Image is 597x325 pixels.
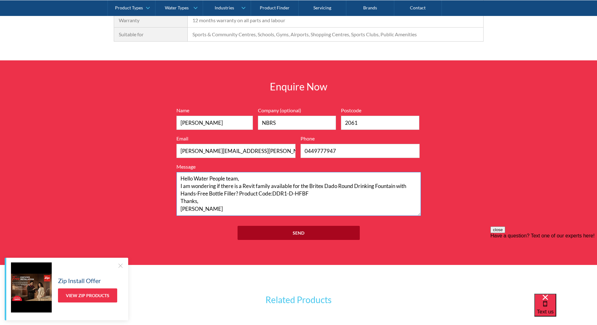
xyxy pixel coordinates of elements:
[208,79,390,94] h2: Enquire Now
[341,107,419,114] label: Postcode
[176,163,421,170] label: Message
[534,294,597,325] iframe: podium webchat widget bubble
[119,17,183,24] div: Warranty
[192,17,478,24] div: 12 months warranty on all parts and labour
[173,107,424,246] form: Full Width Form
[192,31,478,38] div: Sports & Community Centres, Schools, Gyms, Airports, Shopping Centres, Sports Clubs, Public Ameni...
[258,107,336,114] label: Company (optional)
[208,293,390,306] h3: Related Products
[215,5,234,10] div: Industries
[58,276,101,285] h5: Zip Install Offer
[238,226,360,240] input: Send
[490,226,597,302] iframe: podium webchat widget prompt
[301,135,420,142] label: Phone
[119,31,183,38] div: Suitable for
[176,107,253,114] label: Name
[11,262,52,312] img: Zip Install Offer
[58,288,117,302] a: View Zip Products
[165,5,189,10] div: Water Types
[115,5,143,10] div: Product Types
[176,135,296,142] label: Email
